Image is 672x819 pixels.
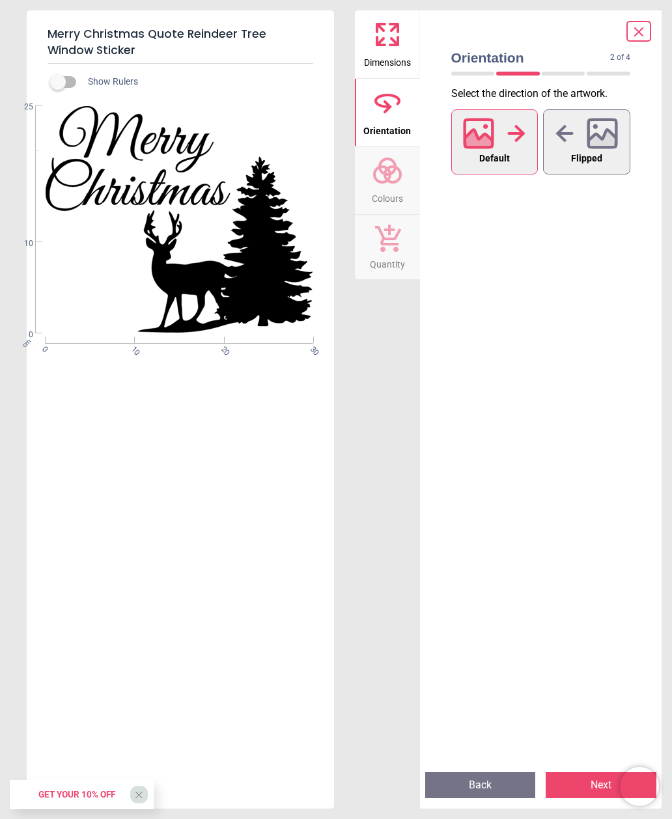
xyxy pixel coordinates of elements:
[571,150,602,167] span: Flipped
[307,344,316,353] span: 30
[355,79,420,146] button: Orientation
[363,118,411,138] span: Orientation
[543,109,630,174] button: Flipped
[425,772,536,798] button: Back
[39,344,48,353] span: 0
[128,344,137,353] span: 10
[218,344,227,353] span: 20
[355,10,420,78] button: Dimensions
[546,772,656,798] button: Next
[364,50,411,70] span: Dimensions
[620,767,659,806] iframe: Brevo live chat
[355,215,420,280] button: Quantity
[610,52,630,63] span: 2 of 4
[8,238,33,249] span: 10
[451,48,611,67] span: Orientation
[372,186,403,206] span: Colours
[8,329,33,340] span: 0
[58,74,334,90] div: Show Rulers
[21,337,33,348] span: cm
[479,150,510,167] span: Default
[8,102,33,113] span: 25
[48,21,313,64] h5: Merry Christmas Quote Reindeer Tree Window Sticker
[355,146,420,214] button: Colours
[370,252,405,271] span: Quantity
[451,109,539,174] button: Default
[451,87,641,101] p: Select the direction of the artwork .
